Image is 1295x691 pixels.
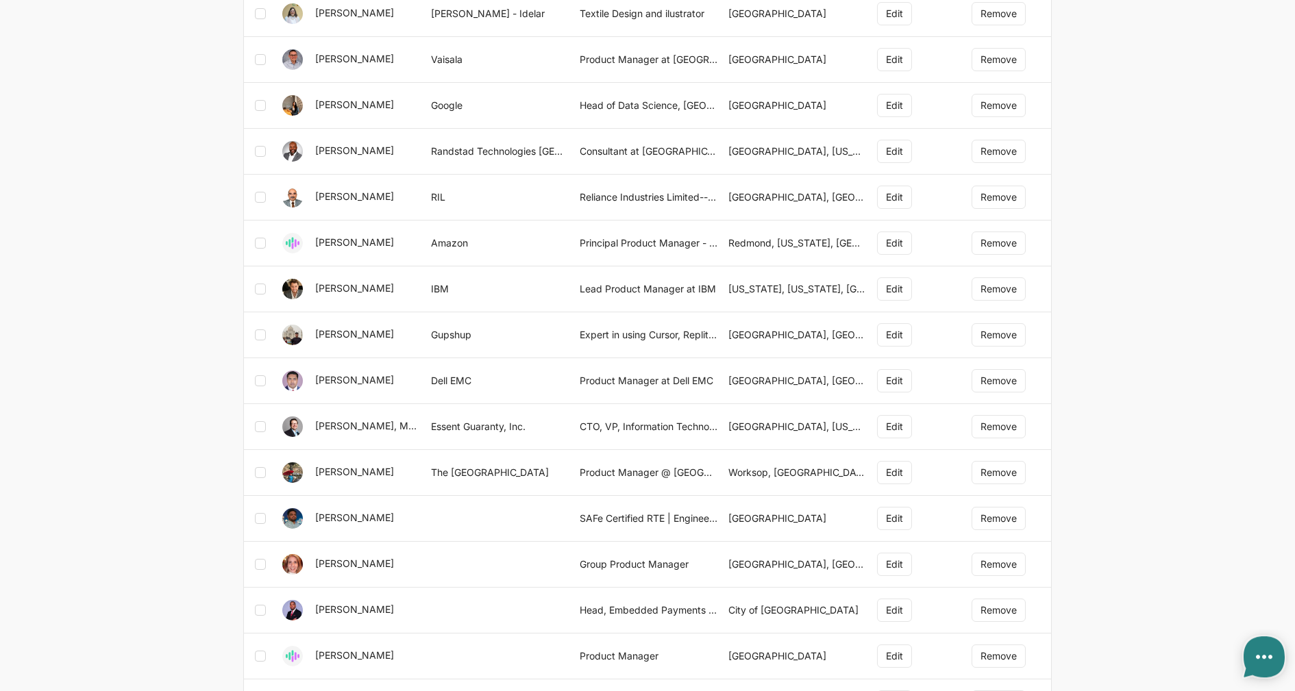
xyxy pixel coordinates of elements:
a: [PERSON_NAME] [315,374,394,386]
a: [PERSON_NAME], MBA, CMT [315,420,449,431]
a: [PERSON_NAME] [315,512,394,523]
button: Edit [877,644,912,668]
button: Edit [877,186,912,209]
td: Product Manager at [GEOGRAPHIC_DATA] [574,37,723,83]
td: [GEOGRAPHIC_DATA], [GEOGRAPHIC_DATA], [GEOGRAPHIC_DATA] [723,312,872,358]
a: [PERSON_NAME] [315,328,394,340]
a: [PERSON_NAME] [315,557,394,569]
button: Remove [972,599,1026,622]
a: [PERSON_NAME] [315,282,394,294]
button: Remove [972,415,1026,438]
button: Remove [972,323,1026,347]
a: [PERSON_NAME] [315,145,394,156]
td: SAFe Certified RTE | Engineering Lead @ Deloitte USI [574,496,723,542]
button: Remove [972,644,1026,668]
td: [GEOGRAPHIC_DATA], [US_STATE], [GEOGRAPHIC_DATA] [723,129,872,175]
td: [GEOGRAPHIC_DATA], [GEOGRAPHIC_DATA] [723,542,872,588]
td: Redmond, [US_STATE], [GEOGRAPHIC_DATA] [723,221,872,266]
a: [PERSON_NAME] [315,99,394,110]
button: Edit [877,277,912,301]
td: IBM [425,266,574,312]
td: [GEOGRAPHIC_DATA], [GEOGRAPHIC_DATA] [723,175,872,221]
td: Head of Data Science, [GEOGRAPHIC_DATA] [574,83,723,129]
td: Amazon [425,221,574,266]
button: Edit [877,231,912,255]
td: City of [GEOGRAPHIC_DATA] [723,588,872,633]
td: [GEOGRAPHIC_DATA] [723,37,872,83]
button: Remove [972,186,1026,209]
td: Product Manager at Dell EMC [574,358,723,404]
button: Edit [877,461,912,484]
button: Remove [972,48,1026,71]
td: CTO, VP, Information Technology, Business Systems Solutions at [GEOGRAPHIC_DATA] Guaranty, Inc. [574,404,723,450]
button: Remove [972,231,1026,255]
a: [PERSON_NAME] [315,236,394,248]
a: [PERSON_NAME] [315,603,394,615]
a: [PERSON_NAME] [315,649,394,661]
td: Group Product Manager [574,542,723,588]
td: Consultant at [GEOGRAPHIC_DATA] Technologies US [574,129,723,175]
a: [PERSON_NAME] [315,7,394,18]
button: Edit [877,323,912,347]
td: [GEOGRAPHIC_DATA] [723,633,872,679]
td: Product Manager [574,633,723,679]
td: RIL [425,175,574,221]
td: [US_STATE], [US_STATE], [GEOGRAPHIC_DATA] [723,266,872,312]
button: Edit [877,415,912,438]
td: [GEOGRAPHIC_DATA], [GEOGRAPHIC_DATA], [GEOGRAPHIC_DATA] [723,358,872,404]
a: [PERSON_NAME] [315,53,394,64]
td: Worksop, [GEOGRAPHIC_DATA], [GEOGRAPHIC_DATA] [723,450,872,496]
td: Product Manager @ [GEOGRAPHIC_DATA] | Leading SAP Finance Roadmap [574,450,723,496]
td: [GEOGRAPHIC_DATA], [US_STATE], [GEOGRAPHIC_DATA] [723,404,872,450]
button: Edit [877,2,912,25]
button: Edit [877,48,912,71]
a: [PERSON_NAME] [315,190,394,202]
button: Remove [972,94,1026,117]
button: Remove [972,461,1026,484]
button: Edit [877,553,912,576]
button: Remove [972,553,1026,576]
button: Remove [972,140,1026,163]
td: Lead Product Manager at IBM [574,266,723,312]
td: Gupshup [425,312,574,358]
td: Randstad Technologies [GEOGRAPHIC_DATA] [425,129,574,175]
button: Edit [877,369,912,392]
td: Principal Product Manager - Tech at Amazon [574,221,723,266]
td: [GEOGRAPHIC_DATA] [723,496,872,542]
button: Remove [972,2,1026,25]
button: Edit [877,140,912,163]
td: Vaisala [425,37,574,83]
td: Google [425,83,574,129]
td: Dell EMC [425,358,574,404]
button: Edit [877,507,912,530]
button: Remove [972,507,1026,530]
td: Expert in using Cursor, Replit, Kiro, V0, Bolt, Base44, ChatGpt, [PERSON_NAME], Gemini, Lovable, ... [574,312,723,358]
td: Reliance Industries Limited--Filament Business--Sales | Marketing & Business Development | Busine... [574,175,723,221]
td: Head, Embedded Payments Enablement [574,588,723,633]
td: The [GEOGRAPHIC_DATA] [425,450,574,496]
button: Edit [877,599,912,622]
a: [PERSON_NAME] [315,466,394,477]
td: [GEOGRAPHIC_DATA] [723,83,872,129]
button: Edit [877,94,912,117]
button: Remove [972,277,1026,301]
td: Essent Guaranty, Inc. [425,404,574,450]
button: Remove [972,369,1026,392]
